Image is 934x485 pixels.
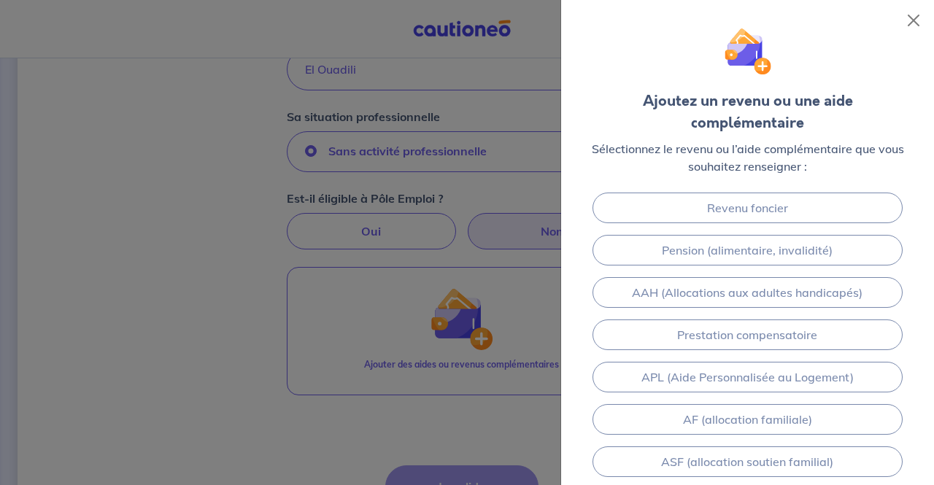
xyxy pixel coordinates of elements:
a: Revenu foncier [593,193,903,223]
a: ASF (allocation soutien familial) [593,446,903,477]
p: Sélectionnez le revenu ou l’aide complémentaire que vous souhaitez renseigner : [584,140,911,175]
a: APL (Aide Personnalisée au Logement) [593,362,903,392]
img: illu_wallet.svg [724,28,771,75]
a: Prestation compensatoire [593,319,903,350]
div: Ajoutez un revenu ou une aide complémentaire [584,90,911,134]
a: Pension (alimentaire, invalidité) [593,235,903,265]
a: AF (allocation familiale) [593,404,903,435]
a: AAH (Allocations aux adultes handicapés) [593,277,903,308]
button: Close [902,9,925,32]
